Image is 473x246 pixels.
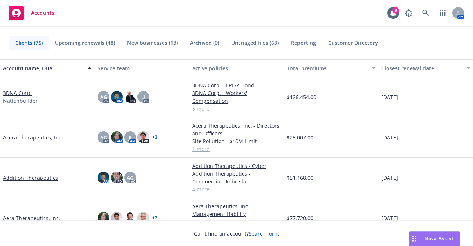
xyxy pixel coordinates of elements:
a: 3DNA Corp. [3,89,32,97]
span: [DATE] [381,134,398,141]
span: New businesses (13) [127,39,178,47]
a: Umbrella Liability - $5M Limit [192,218,281,226]
a: 3DNA Corp. - Workers' Compensation [192,89,281,105]
div: 9 [392,7,399,14]
img: photo [124,212,136,224]
span: Clients (75) [15,39,43,47]
span: $51,168.00 [287,174,313,182]
a: 5 more [192,105,281,112]
img: photo [98,212,109,224]
img: photo [137,131,149,143]
img: photo [124,91,136,103]
img: photo [111,172,123,183]
span: AG [100,134,107,141]
div: Service team [98,64,186,72]
span: Nationbuilder [3,97,38,105]
span: Nova Assist [425,235,454,242]
span: Can't find an account? [194,230,279,237]
span: Untriaged files (63) [231,39,279,47]
a: Acera Therapeutics, Inc. [3,134,63,141]
button: Total premiums [284,59,378,77]
a: Report a Bug [401,6,416,20]
span: Upcoming renewals (48) [55,39,115,47]
span: [DATE] [381,93,398,101]
span: $77,720.00 [287,214,313,222]
span: Customer Directory [328,39,378,47]
a: + 2 [152,216,157,220]
span: Reporting [291,39,316,47]
span: [DATE] [381,214,398,222]
a: Site Pollution - $10M Limit [192,137,281,145]
span: Accounts [31,10,54,16]
a: Addition Therapeutics - Commercial Umbrella [192,170,281,185]
span: Archived (0) [190,39,219,47]
div: Total premiums [287,64,367,72]
div: Account name, DBA [3,64,84,72]
a: 1 more [192,145,281,153]
div: Drag to move [409,232,419,246]
button: Active policies [189,59,284,77]
img: photo [111,131,123,143]
a: Addition Therapeutics - Cyber [192,162,281,170]
button: Service team [95,59,189,77]
a: Aera Therapeutics, Inc. - Management Liability [192,202,281,218]
div: Closest renewal date [381,64,462,72]
div: Active policies [192,64,281,72]
a: 3DNA Corp. - ERISA Bond [192,81,281,89]
span: $25,007.00 [287,134,313,141]
img: photo [98,172,109,183]
span: [DATE] [381,174,398,182]
a: Aera Therapeutics, Inc. [3,214,60,222]
span: AG [100,93,107,101]
a: Acera Therapeutics, Inc. - Directors and Officers [192,122,281,137]
a: Search [418,6,433,20]
span: JJ [129,134,132,141]
a: Switch app [435,6,450,20]
span: AG [127,174,134,182]
a: 4 more [192,185,281,193]
button: Nova Assist [409,231,460,246]
a: Addition Therapeutics [3,174,58,182]
span: $126,454.00 [287,93,316,101]
a: Accounts [6,3,57,23]
img: photo [111,91,123,103]
button: Closest renewal date [378,59,473,77]
img: photo [111,212,123,224]
a: Search for it [249,230,279,237]
img: photo [137,212,149,224]
a: + 3 [152,135,157,139]
span: LI [141,93,146,101]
